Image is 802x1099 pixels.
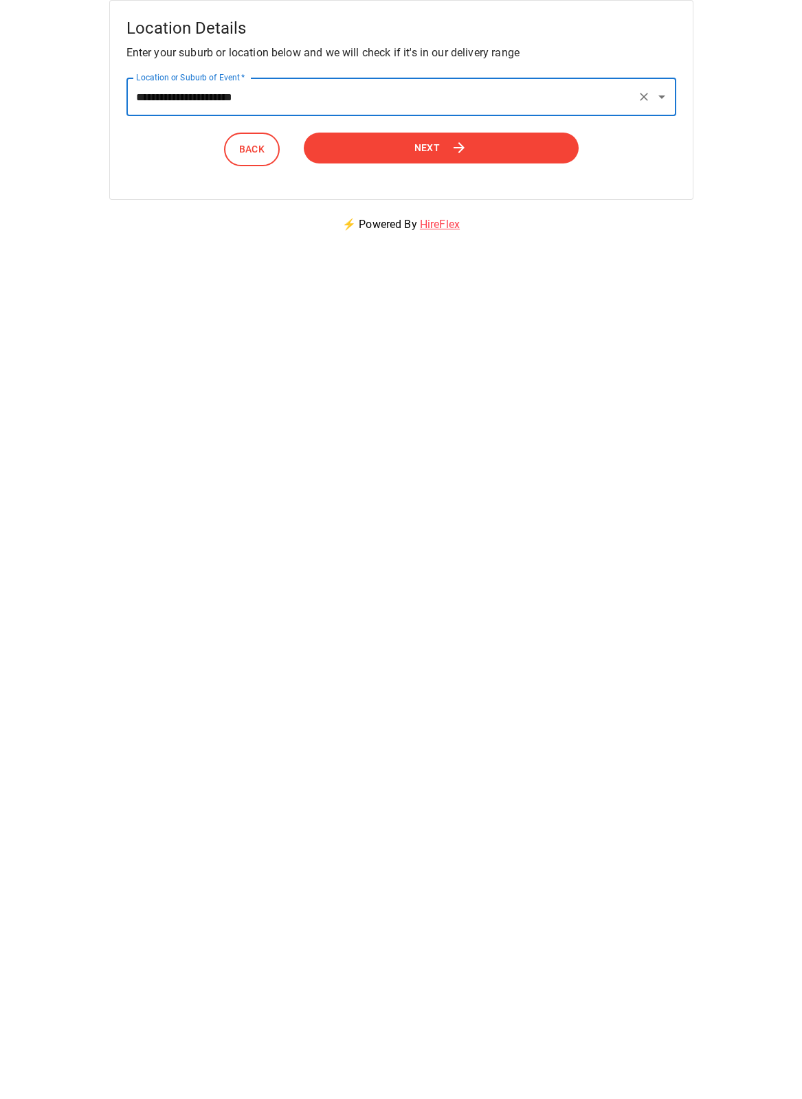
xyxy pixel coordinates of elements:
button: Clear [634,87,654,106]
a: HireFlex [420,218,460,231]
button: Next [303,133,578,163]
p: ⚡ Powered By [326,200,476,249]
button: Open [652,87,671,106]
label: Location or Suburb of Event [136,71,245,83]
button: Back [224,133,280,166]
span: Next [414,139,441,157]
p: Enter your suburb or location below and we will check if it's in our delivery range [126,45,676,61]
h5: Location Details [126,17,676,39]
span: Back [239,141,265,158]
